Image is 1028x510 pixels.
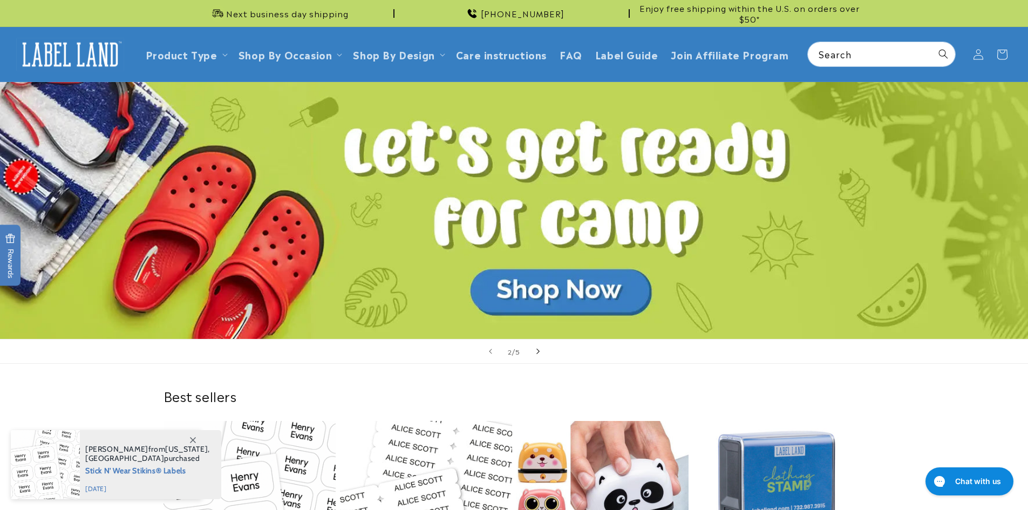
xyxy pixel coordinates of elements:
summary: Shop By Occasion [232,42,347,67]
span: FAQ [560,48,582,60]
span: Next business day shipping [226,8,349,19]
span: [PHONE_NUMBER] [481,8,564,19]
span: [US_STATE] [165,444,208,454]
a: Join Affiliate Program [664,42,795,67]
a: Shop By Design [353,47,434,62]
button: Next slide [526,339,550,363]
span: Stick N' Wear Stikins® Labels [85,463,210,477]
span: Rewards [5,233,16,278]
iframe: Gorgias live chat messenger [920,464,1017,499]
a: Product Type [146,47,217,62]
span: Care instructions [456,48,547,60]
span: Label Guide [595,48,658,60]
summary: Product Type [139,42,232,67]
a: Label Land [12,33,128,75]
button: Previous slide [479,339,502,363]
span: / [512,346,515,357]
span: [GEOGRAPHIC_DATA] [85,453,164,463]
summary: Shop By Design [346,42,449,67]
span: Join Affiliate Program [671,48,788,60]
span: Enjoy free shipping within the U.S. on orders over $50* [634,3,865,24]
span: [PERSON_NAME] [85,444,148,454]
a: Label Guide [589,42,665,67]
span: from , purchased [85,445,210,463]
span: Shop By Occasion [239,48,332,60]
span: [DATE] [85,484,210,494]
a: FAQ [553,42,589,67]
img: Label Land [16,38,124,71]
button: Search [931,42,955,66]
h2: Best sellers [164,387,865,404]
a: Care instructions [450,42,553,67]
span: 5 [515,346,520,357]
span: 2 [508,346,512,357]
